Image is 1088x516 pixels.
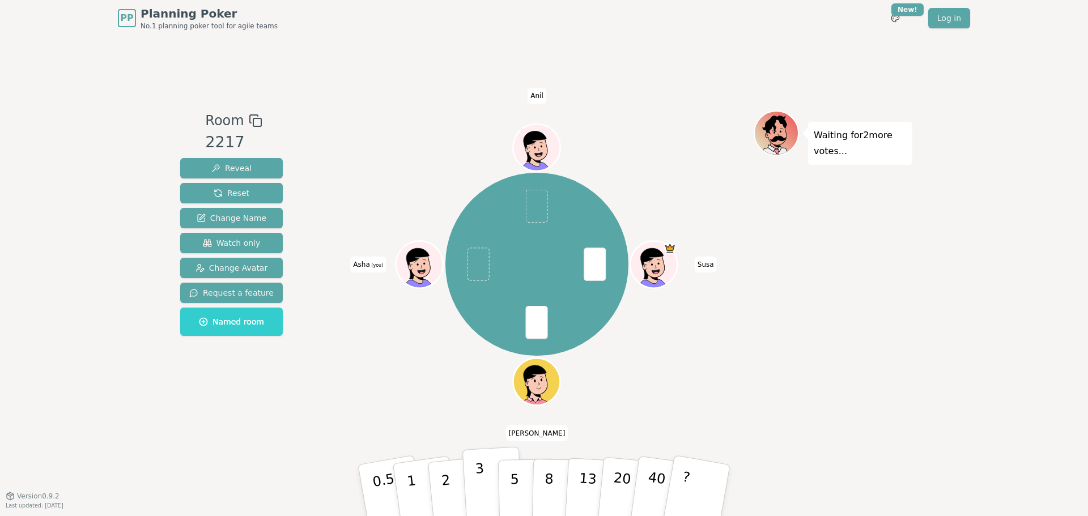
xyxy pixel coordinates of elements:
span: Change Name [197,212,266,224]
span: Version 0.9.2 [17,492,59,501]
span: Room [205,110,244,131]
button: Reset [180,183,283,203]
span: Change Avatar [195,262,268,274]
button: Click to change your avatar [398,242,442,287]
span: Click to change your name [506,425,568,441]
button: Version0.9.2 [6,492,59,501]
button: Change Name [180,208,283,228]
button: Reveal [180,158,283,178]
button: New! [885,8,906,28]
span: (you) [370,263,384,268]
a: PPPlanning PokerNo.1 planning poker tool for agile teams [118,6,278,31]
a: Log in [928,8,970,28]
span: Click to change your name [350,257,386,272]
button: Change Avatar [180,258,283,278]
button: Request a feature [180,283,283,303]
span: Watch only [203,237,261,249]
span: Click to change your name [695,257,717,272]
span: Reveal [211,163,252,174]
p: Waiting for 2 more votes... [814,127,907,159]
div: New! [891,3,924,16]
span: No.1 planning poker tool for agile teams [141,22,278,31]
span: Susa is the host [664,242,676,254]
button: Named room [180,308,283,336]
span: Reset [214,187,249,199]
span: Click to change your name [528,88,546,104]
span: Planning Poker [141,6,278,22]
button: Watch only [180,233,283,253]
span: Last updated: [DATE] [6,502,63,509]
div: 2217 [205,131,262,154]
span: PP [120,11,133,25]
span: Named room [199,316,264,327]
span: Request a feature [189,287,274,298]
